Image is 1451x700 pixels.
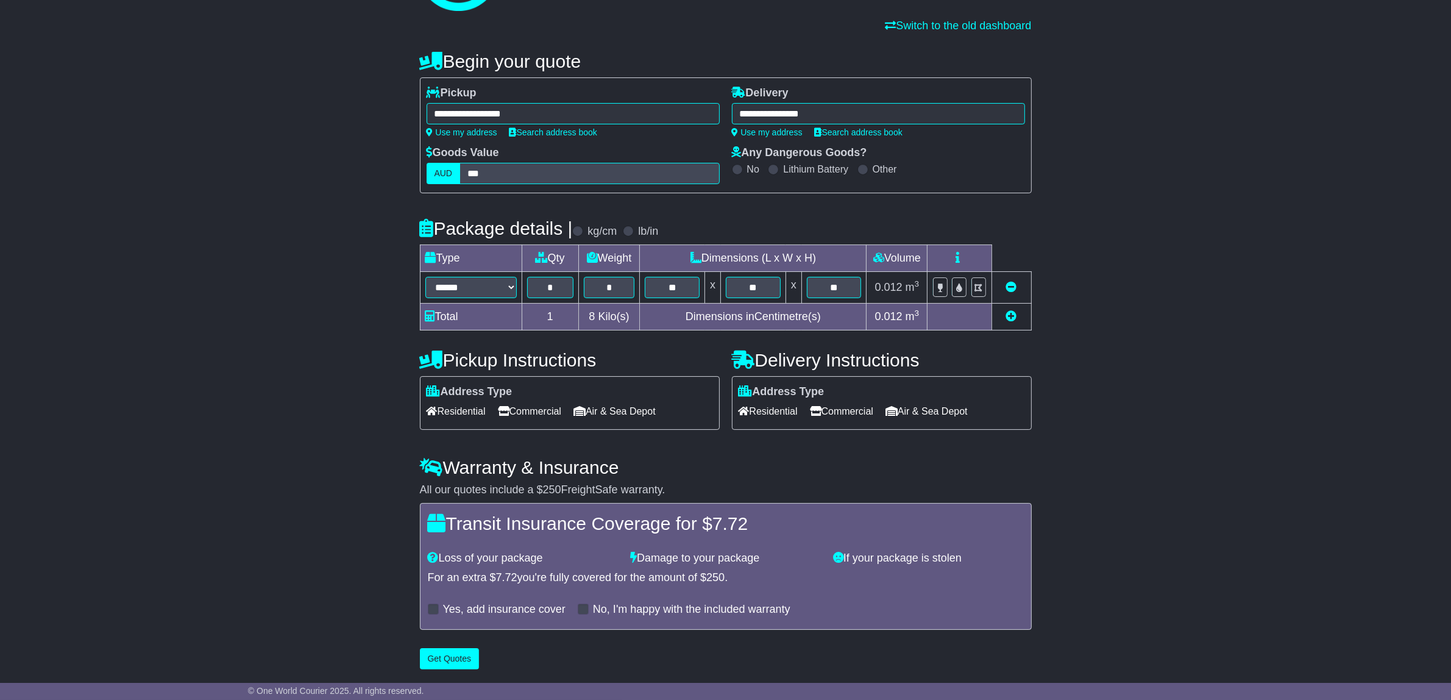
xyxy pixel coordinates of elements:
h4: Pickup Instructions [420,350,720,370]
span: 250 [543,484,561,496]
span: Residential [427,402,486,421]
span: 8 [589,310,595,323]
label: No, I'm happy with the included warranty [593,603,790,616]
td: Weight [578,245,640,272]
td: Kilo(s) [578,304,640,330]
td: x [705,272,721,304]
span: m [906,310,920,323]
div: All our quotes include a $ FreightSafe warranty. [420,484,1032,497]
a: Search address book [815,127,903,137]
td: Dimensions (L x W x H) [640,245,867,272]
a: Remove this item [1006,281,1017,293]
sup: 3 [915,309,920,318]
a: Search address book [509,127,597,137]
label: lb/in [638,225,658,238]
label: Pickup [427,87,477,100]
td: Dimensions in Centimetre(s) [640,304,867,330]
td: x [786,272,801,304]
span: © One World Courier 2025. All rights reserved. [248,686,424,696]
sup: 3 [915,279,920,288]
span: 7.72 [712,513,748,534]
span: m [906,281,920,293]
td: Qty [522,245,578,272]
span: Commercial [810,402,873,421]
label: kg/cm [587,225,617,238]
h4: Package details | [420,218,573,238]
a: Switch to the old dashboard [885,20,1031,32]
td: 1 [522,304,578,330]
label: No [747,163,759,175]
label: Address Type [427,385,513,399]
td: Total [420,304,522,330]
label: Any Dangerous Goods? [732,146,867,160]
a: Add new item [1006,310,1017,323]
label: Address Type [739,385,825,399]
a: Use my address [427,127,497,137]
span: Air & Sea Depot [573,402,656,421]
div: For an extra $ you're fully covered for the amount of $ . [428,571,1024,585]
h4: Transit Insurance Coverage for $ [428,513,1024,534]
h4: Begin your quote [420,51,1032,71]
label: Delivery [732,87,789,100]
span: 7.72 [496,571,517,584]
label: Goods Value [427,146,499,160]
span: Air & Sea Depot [885,402,968,421]
span: 0.012 [875,281,903,293]
label: Yes, add insurance cover [443,603,566,616]
span: 0.012 [875,310,903,323]
span: Commercial [498,402,561,421]
h4: Delivery Instructions [732,350,1032,370]
span: 250 [706,571,725,584]
td: Volume [867,245,928,272]
div: If your package is stolen [827,552,1030,565]
div: Loss of your package [422,552,625,565]
span: Residential [739,402,798,421]
div: Damage to your package [624,552,827,565]
label: Other [873,163,897,175]
a: Use my address [732,127,803,137]
td: Type [420,245,522,272]
h4: Warranty & Insurance [420,457,1032,477]
label: AUD [427,163,461,184]
label: Lithium Battery [783,163,848,175]
button: Get Quotes [420,648,480,670]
